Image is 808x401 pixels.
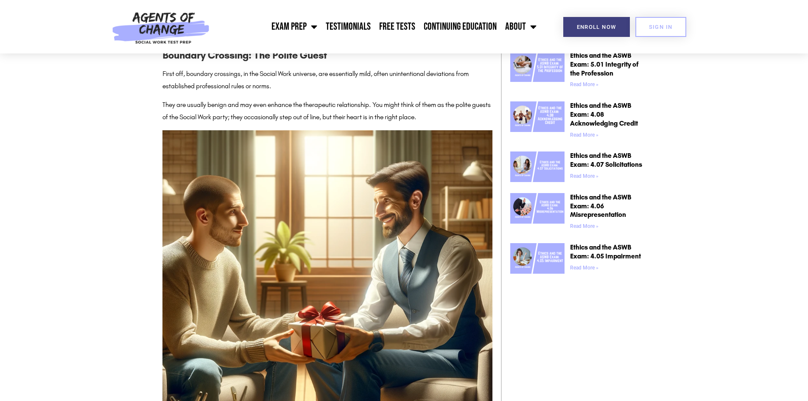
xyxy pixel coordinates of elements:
[510,243,565,274] img: Ethics and the ASWB Exam 4.05 Impairment
[322,16,375,37] a: Testimonials
[570,51,638,77] a: Ethics and the ASWB Exam: 5.01 Integrity of the Profession
[267,16,322,37] a: Exam Prep
[375,16,419,37] a: Free Tests
[510,101,565,141] a: Ethics and the ASWB Exam 4.08 Acknowledging Credit
[570,151,642,168] a: Ethics and the ASWB Exam: 4.07 Solicitations
[162,47,492,63] h3: Boundary Crossing: The Polite Guest
[570,223,598,229] a: Read more about Ethics and the ASWB Exam: 4.06 Misrepresentation
[570,265,598,271] a: Read more about Ethics and the ASWB Exam: 4.05 Impairment
[563,17,630,37] a: Enroll Now
[510,101,565,132] img: Ethics and the ASWB Exam 4.08 Acknowledging Credit
[510,151,565,182] img: Ethics and the ASWB Exam 4.07 Solicitations
[214,16,541,37] nav: Menu
[510,51,565,91] a: Ethics and the ASWB Exam 5.01 Integrity of the Profession
[570,193,631,219] a: Ethics and the ASWB Exam: 4.06 Misrepresentation
[570,101,638,127] a: Ethics and the ASWB Exam: 4.08 Acknowledging Credit
[419,16,501,37] a: Continuing Education
[570,243,641,260] a: Ethics and the ASWB Exam: 4.05 Impairment
[162,99,492,123] p: They are usually benign and may even enhance the therapeutic relationship. You might think of the...
[649,24,673,30] span: SIGN IN
[162,68,492,93] p: First off, boundary crossings, in the Social Work universe, are essentially mild, often unintenti...
[635,17,686,37] a: SIGN IN
[510,193,565,233] a: Ethics and the ASWB Exam 4.06 Misrepresentation
[570,81,598,87] a: Read more about Ethics and the ASWB Exam: 5.01 Integrity of the Profession
[577,24,616,30] span: Enroll Now
[570,132,598,138] a: Read more about Ethics and the ASWB Exam: 4.08 Acknowledging Credit
[510,51,565,82] img: Ethics and the ASWB Exam 5.01 Integrity of the Profession
[501,16,541,37] a: About
[510,193,565,224] img: Ethics and the ASWB Exam 4.06 Misrepresentation
[570,173,598,179] a: Read more about Ethics and the ASWB Exam: 4.07 Solicitations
